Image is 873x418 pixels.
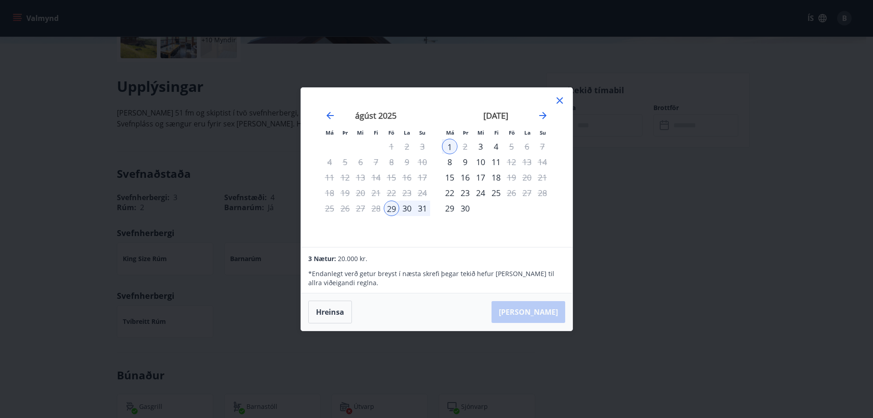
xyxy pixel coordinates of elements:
[457,154,473,170] td: Choose þriðjudagur, 9. september 2025 as your check-in date. It’s available.
[388,129,394,136] small: Fö
[509,129,515,136] small: Fö
[473,139,488,154] td: Choose miðvikudagur, 3. september 2025 as your check-in date. It’s available.
[494,129,499,136] small: Fi
[399,154,415,170] td: Not available. laugardagur, 9. ágúst 2025
[477,129,484,136] small: Mi
[457,201,473,216] td: Choose þriðjudagur, 30. september 2025 as your check-in date. It’s available.
[374,129,378,136] small: Fi
[308,301,352,323] button: Hreinsa
[504,185,519,201] td: Choose föstudagur, 26. september 2025 as your check-in date. It’s available.
[322,154,337,170] td: Not available. mánudagur, 4. ágúst 2025
[322,170,337,185] td: Not available. mánudagur, 11. ágúst 2025
[399,185,415,201] td: Not available. laugardagur, 23. ágúst 2025
[504,154,519,170] div: Aðeins útritun í boði
[535,170,550,185] td: Not available. sunnudagur, 21. september 2025
[457,139,473,154] div: Aðeins útritun í boði
[384,185,399,201] td: Not available. föstudagur, 22. ágúst 2025
[353,185,368,201] td: Not available. miðvikudagur, 20. ágúst 2025
[326,129,334,136] small: Má
[353,201,368,216] td: Not available. miðvikudagur, 27. ágúst 2025
[504,139,519,154] div: Aðeins útritun í boði
[415,201,430,216] div: 31
[368,201,384,216] td: Not available. fimmtudagur, 28. ágúst 2025
[368,185,384,201] td: Not available. fimmtudagur, 21. ágúst 2025
[519,170,535,185] td: Not available. laugardagur, 20. september 2025
[535,154,550,170] td: Not available. sunnudagur, 14. september 2025
[457,154,473,170] div: 9
[384,201,399,216] td: Selected as start date. föstudagur, 29. ágúst 2025
[519,154,535,170] td: Not available. laugardagur, 13. september 2025
[457,139,473,154] td: Choose þriðjudagur, 2. september 2025 as your check-in date. It’s available.
[473,154,488,170] td: Choose miðvikudagur, 10. september 2025 as your check-in date. It’s available.
[399,170,415,185] td: Not available. laugardagur, 16. ágúst 2025
[540,129,546,136] small: Su
[442,185,457,201] div: Aðeins innritun í boði
[415,185,430,201] td: Not available. sunnudagur, 24. ágúst 2025
[473,185,488,201] div: 24
[442,139,457,154] div: 1
[488,170,504,185] div: 18
[442,185,457,201] td: Choose mánudagur, 22. september 2025 as your check-in date. It’s available.
[419,129,426,136] small: Su
[504,170,519,185] td: Choose föstudagur, 19. september 2025 as your check-in date. It’s available.
[355,110,396,121] strong: ágúst 2025
[483,110,508,121] strong: [DATE]
[342,129,348,136] small: Þr
[384,139,399,154] td: Not available. föstudagur, 1. ágúst 2025
[504,139,519,154] td: Choose föstudagur, 5. september 2025 as your check-in date. It’s available.
[488,185,504,201] div: 25
[519,185,535,201] td: Not available. laugardagur, 27. september 2025
[384,201,399,216] div: Aðeins innritun í boði
[457,185,473,201] td: Choose þriðjudagur, 23. september 2025 as your check-in date. It’s available.
[357,129,364,136] small: Mi
[519,139,535,154] td: Not available. laugardagur, 6. september 2025
[415,154,430,170] td: Not available. sunnudagur, 10. ágúst 2025
[308,269,565,287] p: * Endanlegt verð getur breyst í næsta skrefi þegar tekið hefur [PERSON_NAME] til allra viðeigandi...
[463,129,468,136] small: Þr
[488,139,504,154] div: 4
[338,254,367,263] span: 20.000 kr.
[322,201,337,216] td: Not available. mánudagur, 25. ágúst 2025
[473,170,488,185] td: Choose miðvikudagur, 17. september 2025 as your check-in date. It’s available.
[442,201,457,216] div: Aðeins innritun í boði
[535,139,550,154] td: Not available. sunnudagur, 7. september 2025
[442,201,457,216] td: Choose mánudagur, 29. september 2025 as your check-in date. It’s available.
[488,185,504,201] td: Choose fimmtudagur, 25. september 2025 as your check-in date. It’s available.
[488,170,504,185] td: Choose fimmtudagur, 18. september 2025 as your check-in date. It’s available.
[457,170,473,185] td: Choose þriðjudagur, 16. september 2025 as your check-in date. It’s available.
[415,139,430,154] td: Not available. sunnudagur, 3. ágúst 2025
[337,185,353,201] td: Not available. þriðjudagur, 19. ágúst 2025
[537,110,548,121] div: Move forward to switch to the next month.
[353,154,368,170] td: Not available. miðvikudagur, 6. ágúst 2025
[524,129,531,136] small: La
[535,185,550,201] td: Not available. sunnudagur, 28. september 2025
[442,154,457,170] div: Aðeins innritun í boði
[442,139,457,154] td: Selected as end date. mánudagur, 1. september 2025
[504,170,519,185] div: Aðeins útritun í boði
[488,154,504,170] div: 11
[312,99,562,236] div: Calendar
[504,154,519,170] td: Choose föstudagur, 12. september 2025 as your check-in date. It’s available.
[368,154,384,170] td: Not available. fimmtudagur, 7. ágúst 2025
[322,185,337,201] td: Not available. mánudagur, 18. ágúst 2025
[442,170,457,185] div: Aðeins innritun í boði
[337,154,353,170] td: Not available. þriðjudagur, 5. ágúst 2025
[337,201,353,216] td: Not available. þriðjudagur, 26. ágúst 2025
[384,170,399,185] td: Not available. föstudagur, 15. ágúst 2025
[446,129,454,136] small: Má
[473,185,488,201] td: Choose miðvikudagur, 24. september 2025 as your check-in date. It’s available.
[473,170,488,185] div: 17
[308,254,336,263] span: 3 Nætur:
[488,154,504,170] td: Choose fimmtudagur, 11. september 2025 as your check-in date. It’s available.
[457,185,473,201] div: 23
[353,170,368,185] td: Not available. miðvikudagur, 13. ágúst 2025
[399,139,415,154] td: Not available. laugardagur, 2. ágúst 2025
[399,201,415,216] td: Selected. laugardagur, 30. ágúst 2025
[325,110,336,121] div: Move backward to switch to the previous month.
[457,170,473,185] div: 16
[368,170,384,185] td: Not available. fimmtudagur, 14. ágúst 2025
[337,170,353,185] td: Not available. þriðjudagur, 12. ágúst 2025
[473,154,488,170] div: 10
[473,139,488,154] div: Aðeins innritun í boði
[488,139,504,154] td: Choose fimmtudagur, 4. september 2025 as your check-in date. It’s available.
